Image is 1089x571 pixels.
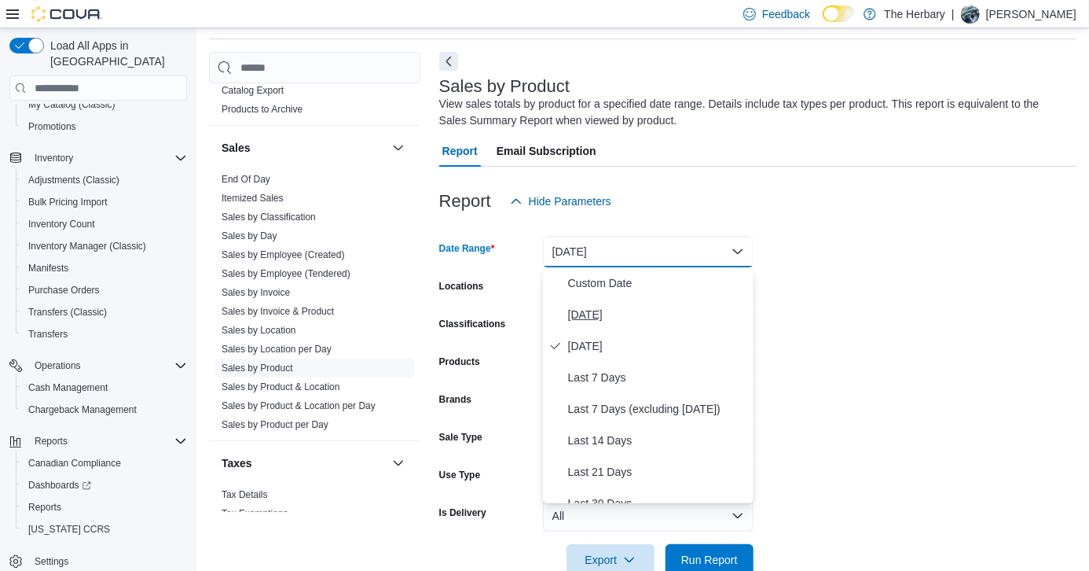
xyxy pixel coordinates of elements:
span: Reports [28,501,61,514]
span: Washington CCRS [22,520,187,539]
button: Next [439,52,458,71]
span: Transfers [22,325,187,344]
span: Promotions [22,117,187,136]
span: Operations [28,356,187,375]
button: Promotions [16,116,193,138]
span: Sales by Invoice [222,286,290,299]
span: Report [442,135,478,167]
a: Sales by Product [222,363,293,374]
button: Chargeback Management [16,399,193,421]
span: My Catalog (Classic) [28,98,115,111]
a: Dashboards [22,476,97,495]
span: Purchase Orders [22,281,187,300]
span: Reports [35,435,68,448]
button: Transfers [16,323,193,345]
span: Canadian Compliance [28,457,121,470]
span: Sales by Product [222,362,293,374]
button: Transfers (Classic) [16,301,193,323]
span: Reports [28,432,187,451]
a: Sales by Product & Location [222,381,340,392]
span: Load All Apps in [GEOGRAPHIC_DATA] [44,38,187,69]
h3: Sales by Product [439,77,570,96]
div: Select listbox [543,267,753,503]
span: Cash Management [22,378,187,397]
button: All [543,500,753,532]
a: Sales by Product & Location per Day [222,400,376,411]
button: Bulk Pricing Import [16,191,193,213]
label: Locations [439,280,484,293]
h3: Sales [222,140,251,156]
span: Operations [35,359,81,372]
img: Cova [31,6,102,22]
span: Manifests [28,262,68,274]
label: Brands [439,393,471,406]
span: Dashboards [28,479,91,492]
button: Manifests [16,257,193,279]
a: Adjustments (Classic) [22,171,126,190]
div: View sales totals by product for a specified date range. Details include tax types per product. T... [439,96,1069,129]
span: Sales by Classification [222,211,316,223]
label: Classifications [439,318,506,330]
a: Inventory Count [22,215,101,234]
a: Sales by Classification [222,212,316,223]
span: My Catalog (Classic) [22,95,187,114]
button: Inventory [28,149,79,168]
span: Bulk Pricing Import [28,196,108,208]
span: Inventory Count [28,218,95,230]
span: Inventory Manager (Classic) [22,237,187,256]
button: Adjustments (Classic) [16,169,193,191]
span: Inventory Manager (Classic) [28,240,146,252]
button: Operations [28,356,87,375]
span: Sales by Day [222,230,277,242]
a: Sales by Employee (Created) [222,249,345,260]
button: Inventory [3,147,193,169]
span: Sales by Employee (Created) [222,249,345,261]
button: [DATE] [543,236,753,267]
button: Cash Management [16,377,193,399]
a: Canadian Compliance [22,454,127,473]
span: End Of Day [222,173,270,186]
span: Purchase Orders [28,284,100,297]
a: Dashboards [16,474,193,496]
span: Sales by Invoice & Product [222,305,334,318]
label: Is Delivery [439,507,486,519]
span: Sales by Location [222,324,296,337]
div: Brandon Eddie [961,5,980,24]
span: [DATE] [568,305,747,324]
a: End Of Day [222,174,270,185]
label: Products [439,355,480,368]
a: Catalog Export [222,85,284,96]
span: Dark Mode [823,22,823,23]
button: Hide Parameters [504,186,618,217]
span: Feedback [762,6,810,22]
button: Inventory Count [16,213,193,235]
a: Settings [28,552,75,571]
a: Products to Archive [222,104,302,115]
label: Sale Type [439,431,482,444]
label: Use Type [439,469,480,481]
button: Reports [16,496,193,518]
span: Sales by Product per Day [222,418,328,431]
span: Sales by Product & Location per Day [222,400,376,412]
a: Manifests [22,259,75,278]
a: Sales by Location [222,325,296,336]
span: Tax Details [222,488,268,501]
span: Canadian Compliance [22,454,187,473]
span: Inventory [28,149,187,168]
a: Sales by Day [222,230,277,241]
button: Taxes [389,454,408,473]
span: Itemized Sales [222,192,284,204]
span: Run Report [681,552,738,568]
button: Inventory Manager (Classic) [16,235,193,257]
span: Settings [28,551,187,571]
span: Inventory Count [22,215,187,234]
p: The Herbary [884,5,945,24]
span: [US_STATE] CCRS [28,523,110,536]
span: Chargeback Management [22,400,187,419]
span: Transfers (Classic) [22,303,187,322]
a: Itemized Sales [222,193,284,204]
span: Reports [22,498,187,517]
span: Sales by Product & Location [222,381,340,393]
h3: Report [439,192,491,211]
a: Purchase Orders [22,281,106,300]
